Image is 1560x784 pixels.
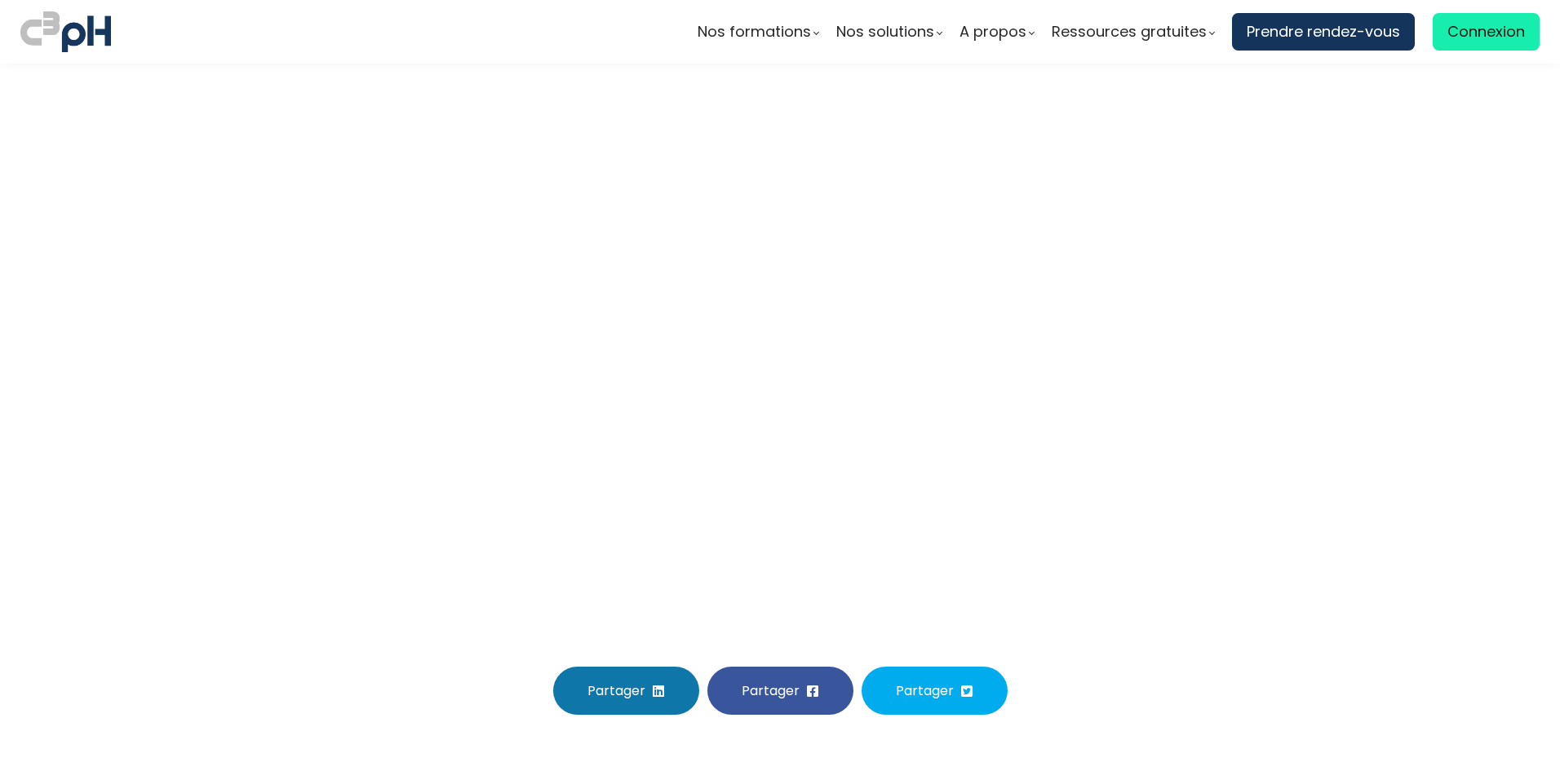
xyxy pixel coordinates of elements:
span: Partager [896,680,954,701]
span: Connexion [1447,20,1525,44]
span: A propos [959,20,1026,44]
button: Partager [707,667,853,715]
span: Nos formations [698,20,811,44]
a: Prendre rendez-vous [1232,13,1415,51]
span: Partager [742,680,800,701]
span: Partager [587,680,645,701]
button: Partager [862,667,1008,715]
img: logo C3PH [20,8,111,55]
a: Connexion [1433,13,1540,51]
span: Nos solutions [836,20,934,44]
span: Ressources gratuites [1052,20,1207,44]
span: Prendre rendez-vous [1247,20,1400,44]
button: Partager [553,667,699,715]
